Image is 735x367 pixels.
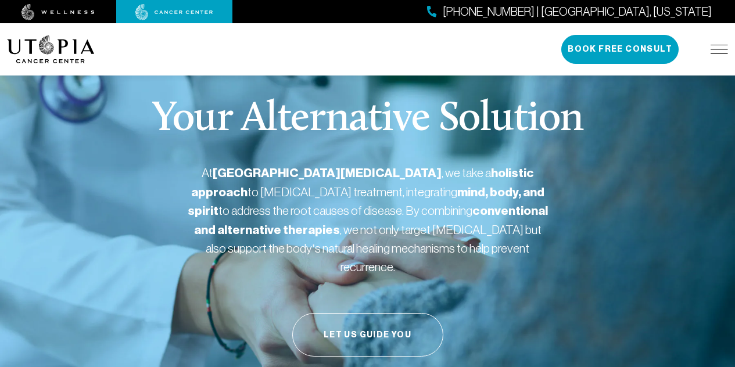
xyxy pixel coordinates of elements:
p: At , we take a to [MEDICAL_DATA] treatment, integrating to address the root causes of disease. By... [188,164,548,276]
img: cancer center [135,4,213,20]
button: Let Us Guide You [292,313,443,357]
img: wellness [21,4,95,20]
strong: conventional and alternative therapies [194,203,548,238]
img: icon-hamburger [711,45,728,54]
p: Your Alternative Solution [152,99,583,141]
a: [PHONE_NUMBER] | [GEOGRAPHIC_DATA], [US_STATE] [427,3,712,20]
span: [PHONE_NUMBER] | [GEOGRAPHIC_DATA], [US_STATE] [443,3,712,20]
strong: holistic approach [191,165,534,200]
button: Book Free Consult [561,35,679,64]
strong: [GEOGRAPHIC_DATA][MEDICAL_DATA] [213,165,442,181]
img: logo [7,35,95,63]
